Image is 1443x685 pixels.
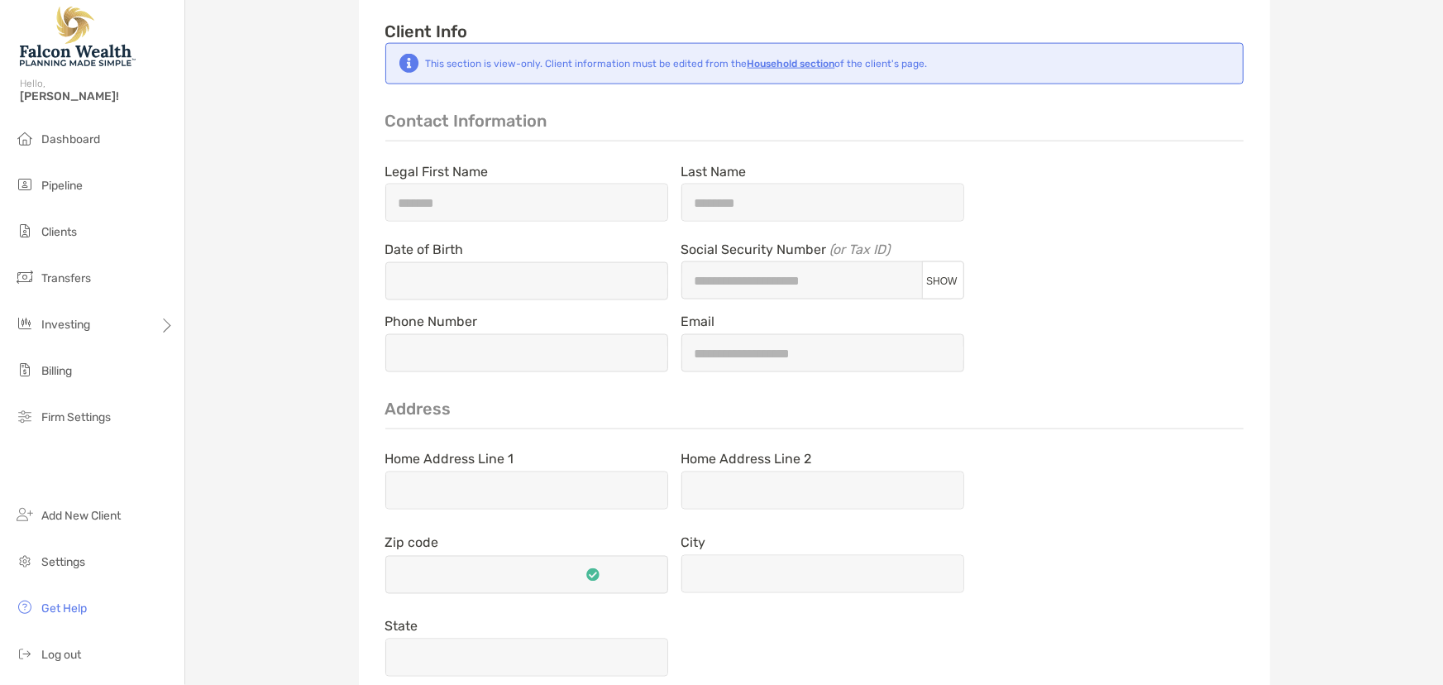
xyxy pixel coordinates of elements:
[41,225,77,239] span: Clients
[20,89,174,103] span: [PERSON_NAME]!
[385,165,489,179] label: Legal First Name
[385,111,1244,141] p: Contact Information
[681,242,964,257] span: Social Security Number
[399,54,419,74] img: Notification icon
[41,132,100,146] span: Dashboard
[15,505,35,525] img: add_new_client icon
[386,347,667,361] input: Phone Number
[41,601,87,616] span: Get Help
[15,360,35,380] img: billing icon
[41,271,91,285] span: Transfers
[385,453,514,467] label: Home Address Line 1
[681,453,812,467] label: Home Address Line 2
[15,597,35,617] img: get-help icon
[15,406,35,426] img: firm-settings icon
[681,536,706,550] label: City
[385,620,418,634] label: State
[385,242,668,257] span: Date of Birth
[41,179,83,193] span: Pipeline
[41,410,111,424] span: Firm Settings
[20,7,136,66] img: Falcon Wealth Planning Logo
[682,347,963,361] input: Email
[682,274,921,288] input: Social Security Number (or Tax ID)SHOW
[41,364,72,378] span: Billing
[15,644,35,663] img: logout icon
[926,275,957,287] span: SHOW
[15,128,35,148] img: dashboard icon
[454,568,586,582] input: Zip codeinput is ready icon
[15,175,35,194] img: pipeline icon
[830,242,891,257] i: (or Tax ID)
[921,274,963,288] button: Social Security Number (or Tax ID)
[681,314,964,329] span: Email
[385,20,1244,43] h5: Client Info
[15,314,35,333] img: investing icon
[385,399,1244,429] p: Address
[15,551,35,571] img: settings icon
[15,267,35,287] img: transfers icon
[41,509,121,523] span: Add New Client
[748,58,835,69] b: Household section
[15,221,35,241] img: clients icon
[41,555,85,569] span: Settings
[386,275,667,289] input: Date of Birth
[41,648,81,662] span: Log out
[385,314,668,329] span: Phone Number
[426,58,928,69] div: This section is view-only. Client information must be edited from the of the client's page.
[586,568,600,582] img: input is ready icon
[385,535,668,551] span: Zip code
[681,165,747,179] label: Last Name
[41,318,90,332] span: Investing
